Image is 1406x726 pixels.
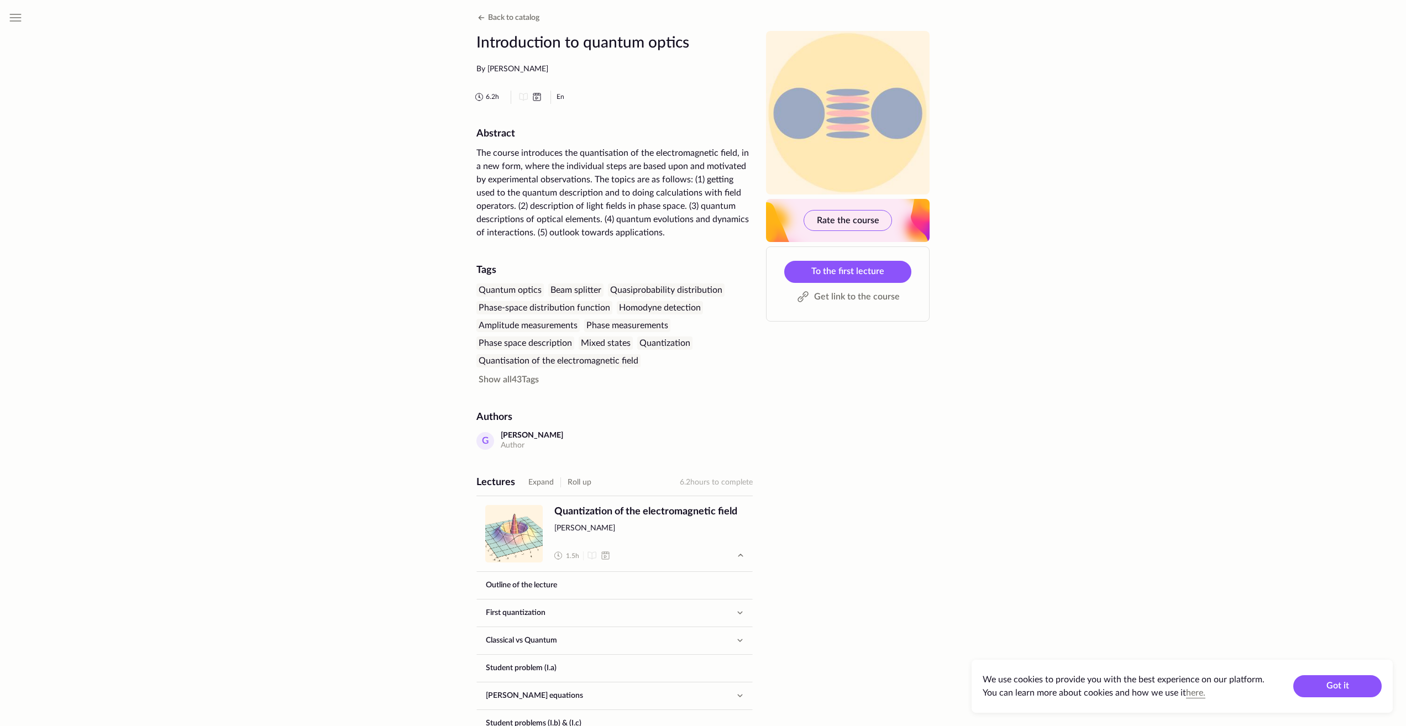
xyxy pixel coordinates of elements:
span: hours to complete [690,478,753,486]
span: 43 [479,375,539,384]
div: Beam splitter [548,283,604,297]
span: Tags [522,375,539,384]
div: 6.2 [680,476,753,489]
span: We use cookies to provide you with the best experience on our platform. You can learn more about ... [983,675,1265,697]
a: Outline of the lecture [477,572,752,598]
div: [PERSON_NAME] [501,430,563,440]
div: Quantum optics [476,283,544,297]
a: To the first lecture [784,261,911,283]
span: Get link to the course [814,290,900,303]
a: Student problem (I.a) [477,655,752,681]
div: Mixed states [579,336,633,350]
button: Get link to the course [784,287,911,307]
h2: Abstract [476,128,753,140]
div: Phase measurements [584,319,670,332]
div: Authors [476,411,753,424]
a: [PERSON_NAME] equations [477,682,731,709]
div: Quantisation of the electromagnetic field [476,354,641,367]
div: Author [501,440,563,451]
span: Quantization of the electromagnetic field [554,505,744,519]
span: [PERSON_NAME] [554,523,744,534]
div: Quantization [637,336,692,350]
span: 1.5 h [566,551,579,561]
a: Classical vs Quantum [477,627,731,654]
div: G [476,432,494,450]
abbr: English [557,93,564,100]
div: Amplitude measurements [476,319,580,332]
h1: Introduction to quantum optics [476,31,753,54]
button: Show all43Tags [476,373,541,386]
button: Rate the course [804,210,892,231]
div: The course introduces the quantisation of the electromagnetic field, in a new form, where the ind... [476,146,753,239]
a: undefinedQuantization of the electromagnetic field[PERSON_NAME] 1.5h [476,496,753,571]
div: Homodyne detection [617,301,703,314]
span: To the first lecture [811,267,884,276]
button: Got it [1293,675,1382,697]
a: First quantization [477,599,731,626]
div: Lectures [476,476,515,489]
button: Back to catalog [475,11,539,24]
a: here. [1186,688,1205,697]
div: Quasiprobability distribution [608,283,725,297]
div: Phase-space distribution function [476,301,612,314]
button: Classical vs Quantum [477,627,752,654]
span: Back to catalog [488,14,539,22]
span: Show all [479,375,512,384]
button: Roll up [568,476,591,489]
button: First quantization [477,599,752,626]
div: Tags [476,264,753,277]
button: [PERSON_NAME] equations [477,682,752,709]
div: Phase space description [476,336,574,350]
button: Expand [528,476,554,489]
div: By [PERSON_NAME] [476,64,753,75]
span: 6.2 h [486,92,499,102]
